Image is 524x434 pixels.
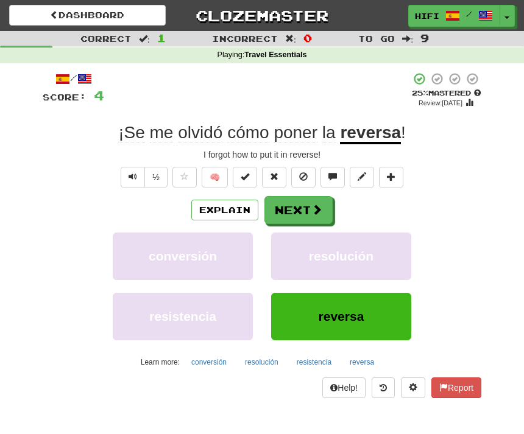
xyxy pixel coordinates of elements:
span: 4 [94,88,104,103]
button: 🧠 [202,167,228,187]
span: Incorrect [212,33,278,44]
button: Play sentence audio (ctl+space) [121,167,145,187]
span: Correct [80,33,132,44]
div: / [43,72,104,87]
button: resolución [271,233,411,280]
button: Favorite sentence (alt+f) [172,167,197,187]
span: ¡Se [118,123,145,142]
button: Edit sentence (alt+d) [350,167,374,187]
div: Text-to-speech controls [118,167,168,187]
span: : [285,34,296,43]
div: I forgot how to put it in reverse! [43,149,481,161]
span: : [402,34,413,43]
a: HiFi / [408,5,500,27]
button: reversa [271,293,411,340]
button: Set this sentence to 100% Mastered (alt+m) [233,167,257,187]
span: Score: [43,92,87,102]
span: / [466,10,472,18]
span: 0 [303,32,312,44]
a: Clozemaster [184,5,341,26]
button: Report [431,377,481,398]
button: conversión [185,353,233,371]
button: Next [264,196,333,224]
span: 9 [420,32,429,44]
button: ½ [144,167,168,187]
a: Dashboard [9,5,166,26]
span: conversión [149,249,217,263]
span: olvidó [178,123,222,142]
button: Reset to 0% Mastered (alt+r) [262,167,286,187]
span: 1 [157,32,166,44]
button: Add to collection (alt+a) [379,167,403,187]
button: Round history (alt+y) [372,377,395,398]
span: poner [274,123,317,142]
span: me [150,123,174,142]
u: reversa [340,123,401,144]
div: Mastered [411,88,481,98]
small: Review: [DATE] [419,99,462,107]
button: Ignore sentence (alt+i) [291,167,316,187]
span: HiFi [415,10,439,21]
span: reversa [319,309,364,323]
span: cómo [227,123,269,142]
button: resistencia [290,353,338,371]
span: : [139,34,150,43]
small: Learn more: [141,358,180,366]
button: conversión [113,233,253,280]
button: resolución [238,353,285,371]
strong: Travel Essentials [244,51,306,59]
span: 25 % [412,89,428,97]
span: resolución [309,249,374,263]
span: To go [358,33,395,44]
button: resistencia [113,293,253,340]
button: Help! [322,377,366,398]
span: ! [401,123,406,142]
button: Explain [191,200,258,220]
button: reversa [343,353,381,371]
button: Discuss sentence (alt+u) [320,167,345,187]
span: la [322,123,336,142]
span: resistencia [149,309,216,323]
